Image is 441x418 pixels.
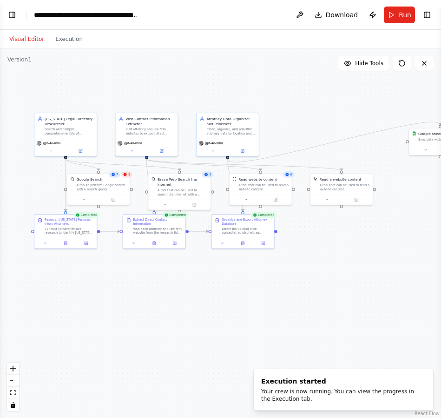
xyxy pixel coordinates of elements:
[133,217,183,225] div: Extract Direct Contact Information
[125,128,175,135] div: Visit attorney and law firm websites to extract direct contact information including email addres...
[128,173,130,177] span: 3
[207,128,256,135] div: Clean, organize, and prioritize attorney data by location and firm size, remove duplicates, verif...
[67,174,130,205] div: 73SerplyWebSearchToolGoogle SearchA tool to perform Google search with a search_query.
[251,212,276,218] div: Completed
[55,240,76,246] button: View output
[225,159,245,211] g: Edge from c8e5883e-bdb9-417d-b9db-28e20ac48d7d to 7d2a7697-bbc6-4173-8ed6-58240fbcf6f4
[166,240,183,246] button: Open in side panel
[144,159,263,171] g: Edge from a2485ed2-6ef3-467b-9647-69d0987db052 to 684a55b1-a403-4760-93c1-0a92a66e98d7
[338,56,389,71] button: Hide Tools
[123,214,186,249] div: CompletedExtract Direct Contact InformationVisit each attorney and law firm website from the rese...
[63,159,68,211] g: Edge from 4ee6f946-741d-4b1c-8e34-54860bf8cb82 to fe379235-6801-4cff-924e-c80da4733950
[133,227,183,235] div: Visit each attorney and law firm website from the research list to extract detailed contact infor...
[311,7,362,23] button: Download
[63,159,182,171] g: Edge from 4ee6f946-741d-4b1c-8e34-54860bf8cb82 to 8a3f9e05-bd44-4d95-915e-55742c334a22
[421,8,434,21] button: Show right sidebar
[7,56,32,63] div: Version 1
[148,174,211,210] div: 3BraveSearchToolBrave Web Search the internetA tool that can be used to search the internet with ...
[34,214,97,249] div: CompletedResearch [US_STATE] Personal Injury AttorneysConduct comprehensive research to identify ...
[261,388,422,403] div: Your crew is now running. You can view the progress in the Execution tab.
[45,128,94,135] div: Search and compile comprehensive lists of [US_STATE] personal injury attorneys from official stat...
[144,240,165,246] button: View output
[45,227,94,235] div: Conduct comprehensive research to identify [US_STATE] personal injury attorneys specializing in a...
[399,10,411,20] span: Run
[66,148,95,154] button: Open in side panel
[207,116,256,127] div: Attorney Data Organizer and Prioritizer
[158,188,208,196] div: A tool that can be used to search the internet with a search_query.
[261,196,290,202] button: Open in side panel
[222,217,271,225] div: Organize and Export Attorney Database
[45,116,94,127] div: [US_STATE] Legal Directory Researcher
[238,177,277,182] div: Read website content
[6,8,19,21] button: Show left sidebar
[144,159,157,211] g: Edge from a2485ed2-6ef3-467b-9647-69d0987db052 to 3badf2f8-f992-4502-8bba-45d97124c963
[71,177,75,181] img: SerplyWebSearchTool
[180,202,209,208] button: Open in side panel
[326,10,358,20] span: Download
[77,240,94,246] button: Open in side panel
[43,142,61,146] span: gpt-4o-mini
[162,212,188,218] div: Completed
[7,399,19,411] button: toggle interactivity
[209,173,211,177] span: 3
[189,229,208,234] g: Edge from 3badf2f8-f992-4502-8bba-45d97124c963 to 7d2a7697-bbc6-4173-8ed6-58240fbcf6f4
[158,177,208,187] div: Brave Web Search the internet
[124,142,142,146] span: gpt-4o-mini
[342,196,371,202] button: Open in side panel
[229,174,292,205] div: 6ScrapeWebsiteToolRead website contentA tool that can be used to read a website content.
[151,177,156,181] img: BraveSearchTool
[228,148,257,154] button: Open in side panel
[7,363,19,411] div: React Flow controls
[320,183,370,191] div: A tool that can be used to read a website content.
[355,60,383,67] span: Hide Tools
[7,375,19,387] button: zoom out
[50,34,88,45] button: Execution
[238,183,289,191] div: A tool that can be used to read a website content.
[34,113,97,156] div: [US_STATE] Legal Directory ResearcherSearch and compile comprehensive lists of [US_STATE] persona...
[320,177,362,182] div: Read a website content
[222,227,271,235] div: Lorem ips dolorsit ame consectet adipisci elit se doeiusmo temporinci, utlaboree dolo magnaal, en...
[100,229,119,234] g: Edge from fe379235-6801-4cff-924e-c80da4733950 to 3badf2f8-f992-4502-8bba-45d97124c963
[125,116,175,127] div: Web Contact Information Extractor
[34,10,138,20] nav: breadcrumb
[116,173,118,177] span: 7
[290,173,292,177] span: 6
[255,240,272,246] button: Open in side panel
[205,142,223,146] span: gpt-4o-mini
[63,159,101,171] g: Edge from 4ee6f946-741d-4b1c-8e34-54860bf8cb82 to b1ad264e-dec0-4b4a-9f8d-b8f5f8ebe070
[77,177,103,182] div: Google Search
[310,174,373,205] div: ScrapeElementFromWebsiteToolRead a website contentA tool that can be used to read a website content.
[232,240,253,246] button: View output
[99,196,128,202] button: Open in side panel
[196,113,259,156] div: Attorney Data Organizer and PrioritizerClean, organize, and prioritize attorney data by location ...
[211,214,274,249] div: CompletedOrganize and Export Attorney DatabaseLorem ips dolorsit ame consectet adipisci elit se d...
[147,148,176,154] button: Open in side panel
[77,183,127,191] div: A tool to perform Google search with a search_query.
[384,7,415,23] button: Run
[7,387,19,399] button: fit view
[232,177,237,181] img: ScrapeWebsiteTool
[45,217,94,225] div: Research [US_STATE] Personal Injury Attorneys
[313,177,317,181] img: ScrapeElementFromWebsiteTool
[73,212,99,218] div: Completed
[115,113,178,156] div: Web Contact Information ExtractorVisit attorney and law firm websites to extract direct contact i...
[4,34,50,45] button: Visual Editor
[144,159,344,171] g: Edge from a2485ed2-6ef3-467b-9647-69d0987db052 to d627e350-251f-4edc-a555-1fb191eff07f
[7,363,19,375] button: zoom in
[261,377,422,386] div: Execution started
[412,131,416,135] img: Google Sheets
